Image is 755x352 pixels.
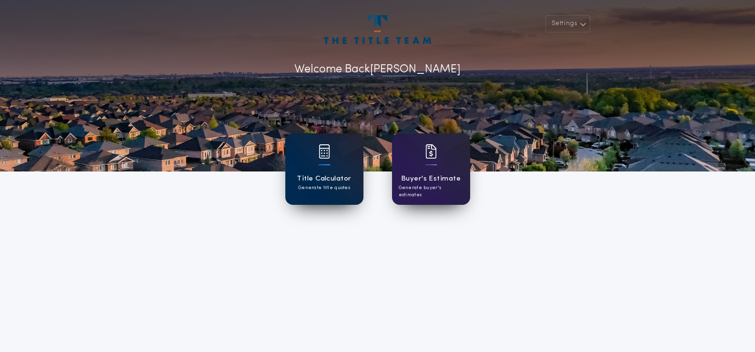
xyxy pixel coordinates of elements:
[392,133,470,205] a: card iconBuyer's EstimateGenerate buyer's estimates
[319,144,330,159] img: card icon
[297,173,351,184] h1: Title Calculator
[285,133,363,205] a: card iconTitle CalculatorGenerate title quotes
[545,15,590,32] button: Settings
[294,61,461,78] p: Welcome Back [PERSON_NAME]
[399,184,463,199] p: Generate buyer's estimates
[401,173,461,184] h1: Buyer's Estimate
[324,15,431,44] img: account-logo
[298,184,350,191] p: Generate title quotes
[425,144,437,159] img: card icon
